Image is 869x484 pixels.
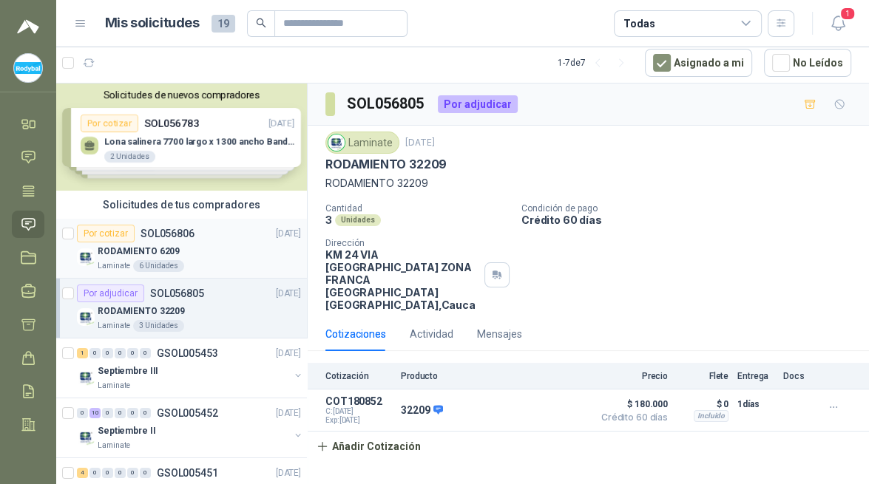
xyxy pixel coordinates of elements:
p: GSOL005451 [157,468,218,478]
p: 1 días [737,395,774,413]
div: 4 [77,468,88,478]
div: Mensajes [477,326,522,342]
span: 1 [839,7,856,21]
p: SOL056806 [141,228,195,239]
div: 0 [115,408,126,418]
p: GSOL005453 [157,348,218,358]
p: Docs [783,371,813,381]
span: search [256,18,266,28]
p: KM 24 VIA [GEOGRAPHIC_DATA] ZONA FRANCA [GEOGRAPHIC_DATA] [GEOGRAPHIC_DATA] , Cauca [325,248,479,311]
span: Exp: [DATE] [325,416,392,425]
div: Por adjudicar [77,284,144,302]
button: 1 [825,10,851,37]
img: Logo peakr [17,18,39,35]
p: Septiembre III [98,364,158,378]
div: 0 [127,348,138,358]
p: Precio [594,371,668,381]
h3: SOL056805 [347,92,426,115]
p: Condición de pago [521,203,863,214]
p: [DATE] [276,406,301,420]
img: Company Logo [14,54,42,82]
div: Solicitudes de tus compradores [56,191,307,219]
div: 0 [115,468,126,478]
p: 3 [325,214,332,226]
p: 32209 [401,404,443,417]
p: Flete [677,371,728,381]
p: SOL056805 [150,288,204,299]
img: Company Logo [77,308,95,326]
p: [DATE] [276,287,301,301]
span: 19 [212,15,235,33]
div: 0 [127,408,138,418]
p: GSOL005452 [157,408,218,418]
p: Septiembre II [98,424,155,438]
span: C: [DATE] [325,407,392,416]
div: 3 Unidades [133,320,184,332]
p: Entrega [737,371,774,381]
a: 1 0 0 0 0 0 GSOL005453[DATE] Company LogoSeptiembre IIILaminate [77,344,304,392]
div: 0 [77,408,88,418]
p: Laminate [98,380,130,392]
div: 0 [89,348,101,358]
p: Cantidad [325,203,510,214]
span: $ 180.000 [594,395,668,413]
div: Actividad [410,326,453,342]
div: Por cotizar [77,225,135,242]
div: Por adjudicar [438,95,518,113]
img: Company Logo [77,368,95,386]
p: Dirección [325,238,479,248]
p: RODAMIENTO 32209 [98,304,185,318]
div: 1 - 7 de 7 [558,51,633,75]
div: 0 [102,468,113,478]
p: RODAMIENTO 32209 [325,157,447,172]
a: 0 10 0 0 0 0 GSOL005452[DATE] Company LogoSeptiembre IILaminate [77,404,304,451]
p: RODAMIENTO 6209 [98,245,180,259]
p: Producto [401,371,585,381]
div: Unidades [335,214,381,226]
div: Laminate [325,132,399,154]
img: Company Logo [77,428,95,446]
p: [DATE] [276,466,301,480]
div: 6 Unidades [133,260,184,272]
p: Cotización [325,371,392,381]
p: [DATE] [405,136,435,150]
p: RODAMIENTO 32209 [325,175,851,191]
button: Solicitudes de nuevos compradores [62,89,301,100]
div: 0 [140,348,151,358]
button: Asignado a mi [645,49,752,77]
span: Crédito 60 días [594,413,668,422]
img: Company Logo [77,248,95,266]
div: 0 [140,408,151,418]
p: Laminate [98,440,130,451]
button: Añadir Cotización [308,432,429,461]
div: Cotizaciones [325,326,386,342]
div: 0 [102,408,113,418]
p: [DATE] [276,227,301,241]
div: Todas [623,16,655,32]
h1: Mis solicitudes [105,13,200,34]
p: Crédito 60 días [521,214,863,226]
p: Laminate [98,320,130,332]
div: 0 [89,468,101,478]
div: 10 [89,408,101,418]
div: 1 [77,348,88,358]
p: [DATE] [276,347,301,361]
a: Por cotizarSOL056806[DATE] Company LogoRODAMIENTO 6209Laminate6 Unidades [56,219,307,279]
p: $ 0 [677,395,728,413]
div: 0 [127,468,138,478]
div: 0 [140,468,151,478]
p: COT180852 [325,395,392,407]
div: Solicitudes de nuevos compradoresPor cotizarSOL056783[DATE] Lona salinera 7700 largo x 1300 ancho... [56,83,307,191]
img: Company Logo [328,134,345,151]
a: Por adjudicarSOL056805[DATE] Company LogoRODAMIENTO 32209Laminate3 Unidades [56,279,307,338]
div: 0 [115,348,126,358]
p: Laminate [98,260,130,272]
button: No Leídos [764,49,851,77]
div: 0 [102,348,113,358]
div: Incluido [694,410,728,422]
